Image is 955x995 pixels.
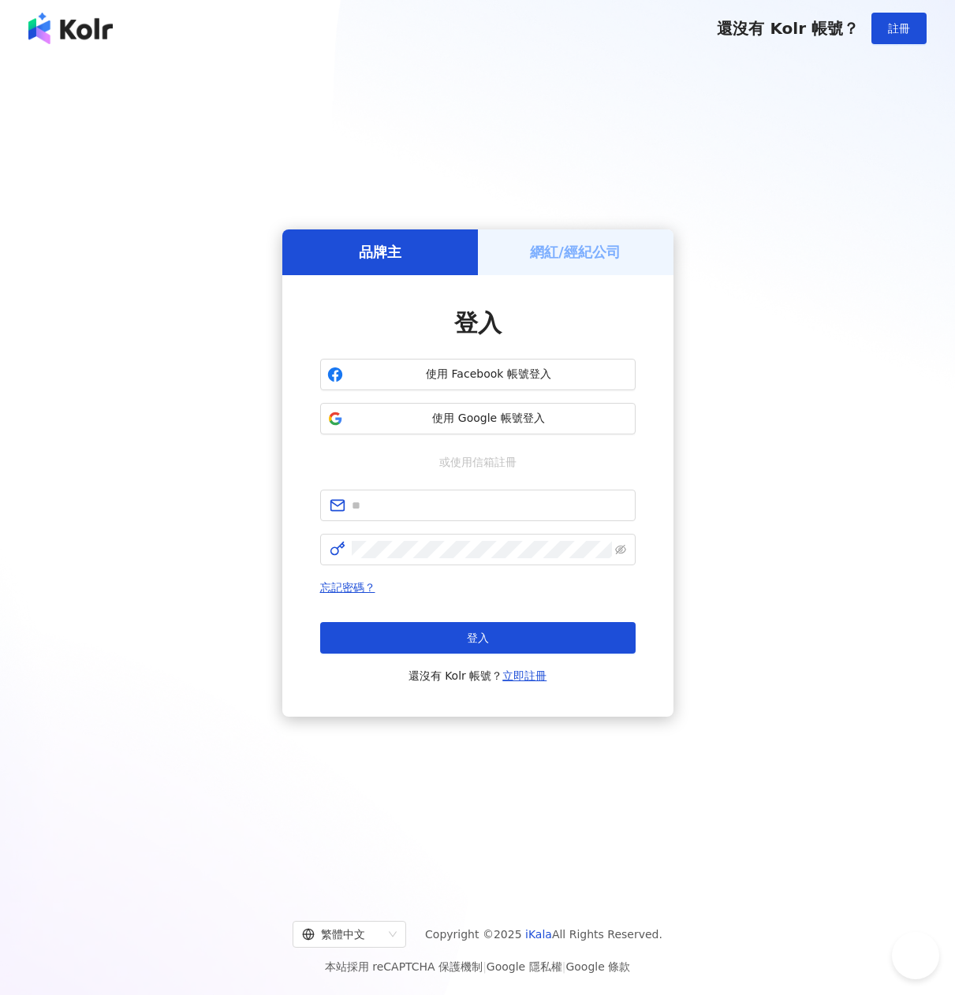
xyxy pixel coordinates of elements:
[467,632,489,644] span: 登入
[717,19,859,38] span: 還沒有 Kolr 帳號？
[483,960,487,973] span: |
[892,932,939,979] iframe: Help Scout Beacon - Open
[320,359,636,390] button: 使用 Facebook 帳號登入
[428,453,528,471] span: 或使用信箱註冊
[871,13,927,44] button: 註冊
[320,403,636,434] button: 使用 Google 帳號登入
[320,622,636,654] button: 登入
[487,960,562,973] a: Google 隱私權
[302,922,382,947] div: 繁體中文
[454,309,502,337] span: 登入
[565,960,630,973] a: Google 條款
[349,367,629,382] span: 使用 Facebook 帳號登入
[502,669,547,682] a: 立即註冊
[562,960,566,973] span: |
[530,242,621,262] h5: 網紅/經紀公司
[320,581,375,594] a: 忘記密碼？
[615,544,626,555] span: eye-invisible
[425,925,662,944] span: Copyright © 2025 All Rights Reserved.
[325,957,630,976] span: 本站採用 reCAPTCHA 保護機制
[888,22,910,35] span: 註冊
[349,411,629,427] span: 使用 Google 帳號登入
[28,13,113,44] img: logo
[525,928,552,941] a: iKala
[408,666,547,685] span: 還沒有 Kolr 帳號？
[359,242,401,262] h5: 品牌主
